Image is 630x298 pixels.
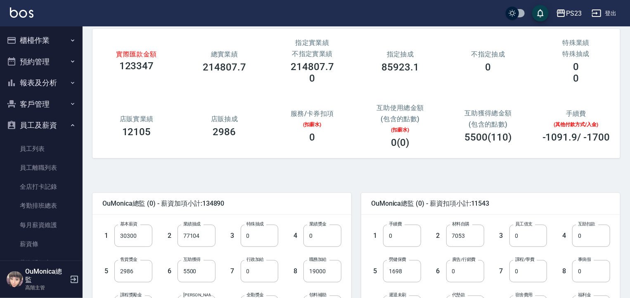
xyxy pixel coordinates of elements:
[573,61,579,73] h3: 0
[3,158,79,177] a: 員工離職列表
[231,267,239,275] h5: 7
[588,6,620,21] button: 登出
[102,199,341,208] span: OuMonica總監 (0) - 薪資加項小計:134890
[562,267,570,275] h5: 8
[500,267,507,275] h5: 7
[120,292,142,298] label: 課程獎勵金
[371,199,610,208] span: OuMonica總監 (0) - 薪資扣項小計:11543
[3,235,79,253] a: 薪資條
[102,115,171,123] h2: 店販實業績
[366,50,434,58] h2: 指定抽成
[532,5,549,21] button: save
[542,50,610,58] h2: 特殊抽成
[436,267,444,275] h5: 6
[578,221,595,227] label: 互助扣款
[3,216,79,235] a: 每月薪資維護
[3,253,79,272] a: 薪資明細表
[542,39,610,47] h2: 特殊業績
[452,221,469,227] label: 材料自購
[168,232,175,240] h5: 2
[213,126,236,138] h3: 2986
[246,292,264,298] label: 全勤獎金
[573,73,579,84] h3: 0
[366,104,434,112] h2: 互助使用總金額
[578,256,591,263] label: 事病假
[486,61,491,73] h3: 0
[515,221,533,227] label: 員工借支
[366,115,434,123] h2: (包含的點數)
[3,72,79,94] button: 報表及分析
[391,137,410,148] h3: 0(0)
[452,256,476,263] label: 廣告/行銷費
[452,292,465,298] label: 代墊款
[436,232,444,240] h5: 2
[7,271,23,288] img: Person
[102,52,171,57] h3: 實際匯款金額
[246,256,264,263] label: 行政加給
[10,7,33,18] img: Logo
[246,221,264,227] label: 特殊抽成
[389,221,402,227] label: 手續費
[3,139,79,158] a: 員工列表
[450,109,526,117] h2: 互助獲得總金額
[122,126,151,138] h3: 12105
[309,256,327,263] label: 職務加給
[389,256,406,263] label: 勞健保費
[366,126,434,134] p: (扣薪水)
[3,196,79,215] a: 考勤排班總表
[231,232,239,240] h5: 3
[515,256,534,263] label: 課程/學費
[381,61,419,73] h3: 85923.1
[278,121,346,128] p: (扣薪水)
[278,110,346,117] h2: 服務/卡券扣項
[542,121,610,128] p: (其他付款方式/入金)
[566,8,582,19] div: PS23
[120,256,137,263] label: 售貨獎金
[203,61,246,73] h3: 214807.7
[104,232,112,240] h5: 1
[120,221,137,227] label: 基本薪資
[168,267,175,275] h5: 6
[104,267,112,275] h5: 5
[183,221,201,227] label: 業績抽成
[190,115,258,123] h2: 店販抽成
[373,232,381,240] h5: 1
[454,50,522,58] h2: 不指定抽成
[25,284,67,291] p: 高階主管
[294,267,301,275] h5: 8
[500,232,507,240] h5: 3
[25,267,67,284] h5: OuMonica總監
[278,39,346,47] h2: 指定實業績
[3,94,79,115] button: 客戶管理
[3,51,79,73] button: 預約管理
[310,73,315,84] h3: 0
[3,30,79,51] button: 櫃檯作業
[389,292,406,298] label: 遲退未刷
[291,61,334,73] h3: 214807.7
[542,110,610,117] h2: 手續費
[515,292,533,298] label: 宿舍費用
[553,5,585,22] button: PS23
[119,60,154,72] h3: 123347
[309,292,327,298] label: 領料補助
[465,131,512,143] h3: 5500(110)
[578,292,591,298] label: 福利金
[450,120,526,128] h2: (包含的點數)
[3,115,79,136] button: 員工及薪資
[542,131,610,143] h3: -1091.9 / -1700
[310,131,315,143] h3: 0
[183,256,201,263] label: 互助獲得
[294,232,301,240] h5: 4
[562,232,570,240] h5: 4
[373,267,381,275] h5: 5
[190,50,258,58] h3: 總實業績
[3,177,79,196] a: 全店打卡記錄
[309,221,327,227] label: 業績獎金
[278,50,346,58] h2: 不指定實業績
